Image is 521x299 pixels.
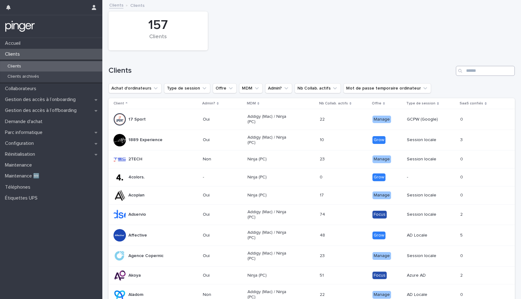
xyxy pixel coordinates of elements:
[372,272,387,279] div: Focus
[372,100,381,107] p: Offre
[460,100,483,107] p: SaaS confiés
[343,83,431,93] button: Mot de passe temporaire ordinateur
[319,100,348,107] p: Nb Collab. actifs
[203,292,243,297] p: Non
[320,173,324,180] p: 0
[203,117,243,122] p: Oui
[2,119,47,125] p: Demande d'achat
[456,66,515,76] input: Search
[247,209,292,220] p: Addigy (Mac) / Ninja (PC)
[247,175,292,180] p: Ninja (PC)
[265,83,292,93] button: Admin?
[2,162,37,168] p: Maintenance
[407,175,451,180] p: -
[2,140,39,146] p: Configuration
[247,114,292,125] p: Addigy (Mac) / Ninja (PC)
[2,173,44,179] p: Maintenance 🆕
[460,291,464,297] p: 0
[128,212,146,217] p: Adservio
[109,186,515,204] tr: AcoplanOuiNinja (PC)1717 ManageSession locale00
[460,191,464,198] p: 0
[372,116,391,123] div: Manage
[460,211,464,217] p: 2
[109,1,123,8] a: Clients
[247,100,256,107] p: MDM
[130,2,145,8] p: Clients
[203,175,243,180] p: -
[109,109,515,130] tr: 17 SportOuiAddigy (Mac) / Ninja (PC)2222 ManageGCPW (Google)00
[407,117,451,122] p: GCPW (Google)
[5,20,35,33] img: mTgBEunGTSyRkCgitkcU
[247,157,292,162] p: Ninja (PC)
[2,40,25,46] p: Accueil
[109,150,515,168] tr: 2TECHNonNinja (PC)2323 ManageSession locale00
[460,116,464,122] p: 0
[109,225,515,246] tr: AffectiveOuiAddigy (Mac) / Ninja (PC)4848 GrowAD Locale55
[128,117,146,122] p: 17 Sport
[203,193,243,198] p: Oui
[128,253,163,259] p: Agence Copernic
[407,212,451,217] p: Session locale
[109,204,515,225] tr: AdservioOuiAddigy (Mac) / Ninja (PC)7474 FocusSession locale22
[2,151,40,157] p: Réinitialisation
[247,273,292,278] p: Ninja (PC)
[247,135,292,145] p: Addigy (Mac) / Ninja (PC)
[407,273,451,278] p: Azure AD
[128,157,142,162] p: 2TECH
[2,97,81,103] p: Gestion des accès à l’onboarding
[407,137,451,143] p: Session locale
[460,155,464,162] p: 0
[407,157,451,162] p: Session locale
[119,17,197,33] div: 157
[109,83,162,93] button: Achat d'ordinateurs
[2,86,41,92] p: Collaborateurs
[109,266,515,284] tr: AkoyaOuiNinja (PC)5151 FocusAzure AD22
[320,272,325,278] p: 51
[203,137,243,143] p: Oui
[128,175,145,180] p: 4colors.
[372,252,391,260] div: Manage
[320,191,325,198] p: 17
[320,155,326,162] p: 23
[239,83,263,93] button: MDM
[128,233,147,238] p: Affective
[2,51,25,57] p: Clients
[407,233,451,238] p: AD Locale
[320,252,326,259] p: 23
[202,100,215,107] p: Admin?
[372,232,385,239] div: Grow
[320,232,326,238] p: 48
[164,83,210,93] button: Type de session
[320,116,326,122] p: 22
[460,173,464,180] p: 0
[2,108,82,113] p: Gestion des accès à l’offboarding
[407,253,451,259] p: Session locale
[372,211,387,218] div: Focus
[2,195,42,201] p: Étiquettes UPS
[2,184,35,190] p: Téléphones
[128,137,163,143] p: 1889 Experience
[128,193,145,198] p: Acoplan
[109,66,453,75] h1: Clients
[372,136,385,144] div: Grow
[2,130,47,136] p: Parc informatique
[406,100,435,107] p: Type de session
[213,83,237,93] button: Offre
[247,251,292,261] p: Addigy (Mac) / Ninja (PC)
[119,34,197,47] div: Clients
[203,233,243,238] p: Oui
[460,232,464,238] p: 5
[295,83,341,93] button: Nb Collab. actifs
[203,212,243,217] p: Oui
[109,130,515,150] tr: 1889 ExperienceOuiAddigy (Mac) / Ninja (PC)1010 GrowSession locale33
[320,211,326,217] p: 74
[109,168,515,186] tr: 4colors.-Ninja (PC)00 Grow-00
[203,253,243,259] p: Oui
[128,292,143,297] p: Aladom
[460,252,464,259] p: 0
[320,291,326,297] p: 22
[460,136,464,143] p: 3
[114,100,124,107] p: Client
[109,246,515,266] tr: Agence CopernicOuiAddigy (Mac) / Ninja (PC)2323 ManageSession locale00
